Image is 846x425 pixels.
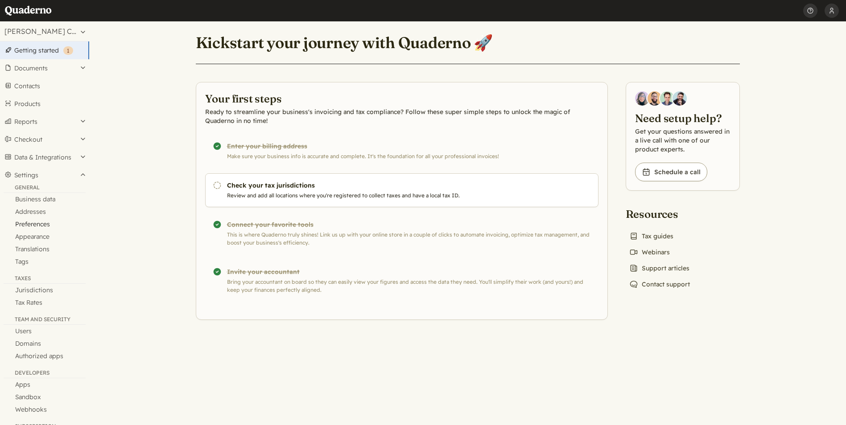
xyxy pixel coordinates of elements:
[4,369,86,378] div: Developers
[4,184,86,193] div: General
[4,275,86,284] div: Taxes
[635,111,730,125] h2: Need setup help?
[227,192,531,200] p: Review and add all locations where you're registered to collect taxes and have a local tax ID.
[227,181,531,190] h3: Check your tax jurisdictions
[626,262,693,274] a: Support articles
[660,91,674,106] img: Ivo Oltmans, Business Developer at Quaderno
[4,316,86,325] div: Team and security
[673,91,687,106] img: Javier Rubio, DevRel at Quaderno
[626,230,677,242] a: Tax guides
[648,91,662,106] img: Jairo Fumero, Account Executive at Quaderno
[196,33,493,53] h1: Kickstart your journey with Quaderno 🚀
[626,278,693,290] a: Contact support
[67,47,70,54] span: 1
[205,107,598,125] p: Ready to streamline your business's invoicing and tax compliance? Follow these super simple steps...
[205,91,598,106] h2: Your first steps
[626,207,693,221] h2: Resources
[635,91,649,106] img: Diana Carrasco, Account Executive at Quaderno
[205,173,598,207] a: Check your tax jurisdictions Review and add all locations where you're registered to collect taxe...
[626,246,673,258] a: Webinars
[635,127,730,154] p: Get your questions answered in a live call with one of our product experts.
[635,163,707,181] a: Schedule a call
